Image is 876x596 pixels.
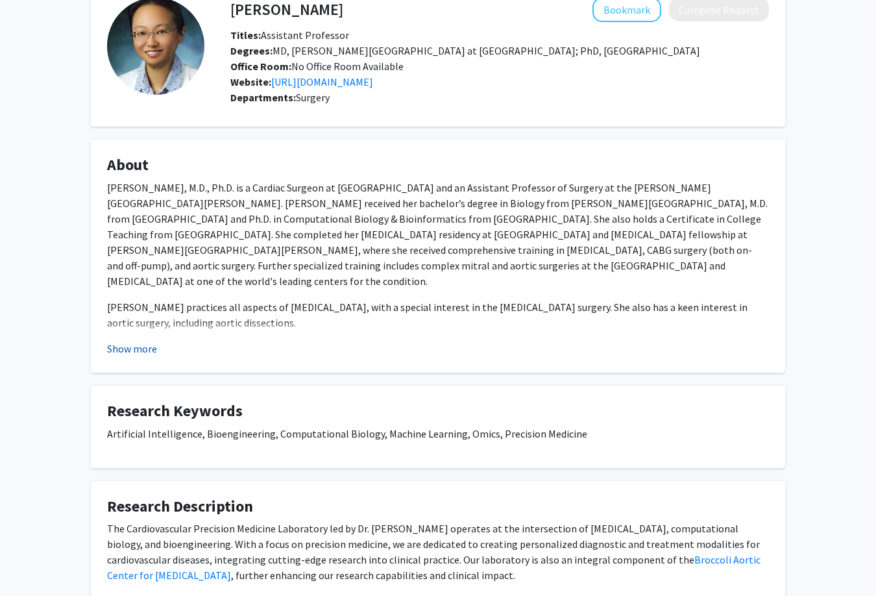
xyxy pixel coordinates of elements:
p: [PERSON_NAME], M.D., Ph.D. is a Cardiac Surgeon at [GEOGRAPHIC_DATA] and an Assistant Professor o... [107,180,769,289]
iframe: Chat [10,538,55,586]
h4: Research Keywords [107,402,769,421]
b: Website: [230,75,271,88]
p: The Cardiovascular Precision Medicine Laboratory led by Dr. [PERSON_NAME] operates at the interse... [107,521,769,583]
b: Degrees: [230,44,273,57]
span: Surgery [296,91,330,104]
button: Show more [107,341,157,356]
h4: Research Description [107,497,769,516]
a: Opens in a new tab [271,75,373,88]
b: Departments: [230,91,296,104]
p: [PERSON_NAME] practices all aspects of [MEDICAL_DATA], with a special interest in the [MEDICAL_DA... [107,299,769,330]
span: No Office Room Available [230,60,404,73]
b: Office Room: [230,60,291,73]
span: MD, [PERSON_NAME][GEOGRAPHIC_DATA] at [GEOGRAPHIC_DATA]; PhD, [GEOGRAPHIC_DATA] [230,44,700,57]
p: Artificial Intelligence, Bioengineering, Computational Biology, Machine Learning, Omics, Precisio... [107,426,769,441]
span: Assistant Professor [230,29,349,42]
h4: About [107,156,769,175]
b: Titles: [230,29,261,42]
